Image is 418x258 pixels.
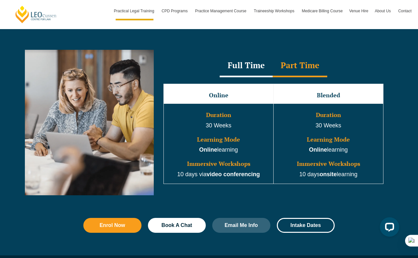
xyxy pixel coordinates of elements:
span: Book A Chat [162,223,192,228]
a: Venue Hire [346,2,371,20]
h3: Duration [274,112,382,118]
strong: Online [309,146,327,153]
a: CPD Programs [158,2,192,20]
a: Practical Legal Training [111,2,159,20]
iframe: LiveChat chat widget [375,215,402,242]
a: Traineeship Workshops [251,2,298,20]
p: 30 Weeks [164,122,273,130]
p: 10 days via [164,170,273,179]
a: Medicare Billing Course [298,2,346,20]
a: Email Me Info [212,218,270,233]
a: About Us [371,2,395,20]
div: Full Time [220,55,273,77]
strong: video conferencing [207,171,260,177]
p: learning [274,146,382,154]
h3: Learning Mode [274,136,382,143]
a: Intake Dates [277,218,335,233]
p: 10 days learning [274,170,382,179]
p: learning [164,146,273,154]
h3: Immersive Workshops [164,161,273,167]
h3: Blended [274,92,382,99]
h3: Online [164,92,273,99]
strong: onsite [319,171,337,177]
h3: Immersive Workshops [274,161,382,167]
a: Practice Management Course [192,2,251,20]
a: [PERSON_NAME] Centre for Law [15,5,57,24]
strong: Online [199,146,217,153]
a: Book A Chat [148,218,206,233]
div: Part Time [273,55,327,77]
h3: Duration [164,112,273,118]
a: Enrol Now [83,218,141,233]
a: Contact [395,2,415,20]
h3: Learning Mode [164,136,273,143]
span: Email Me Info [225,223,258,228]
span: Enrol Now [99,223,125,228]
span: Intake Dates [290,223,321,228]
p: 30 Weeks [274,122,382,130]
